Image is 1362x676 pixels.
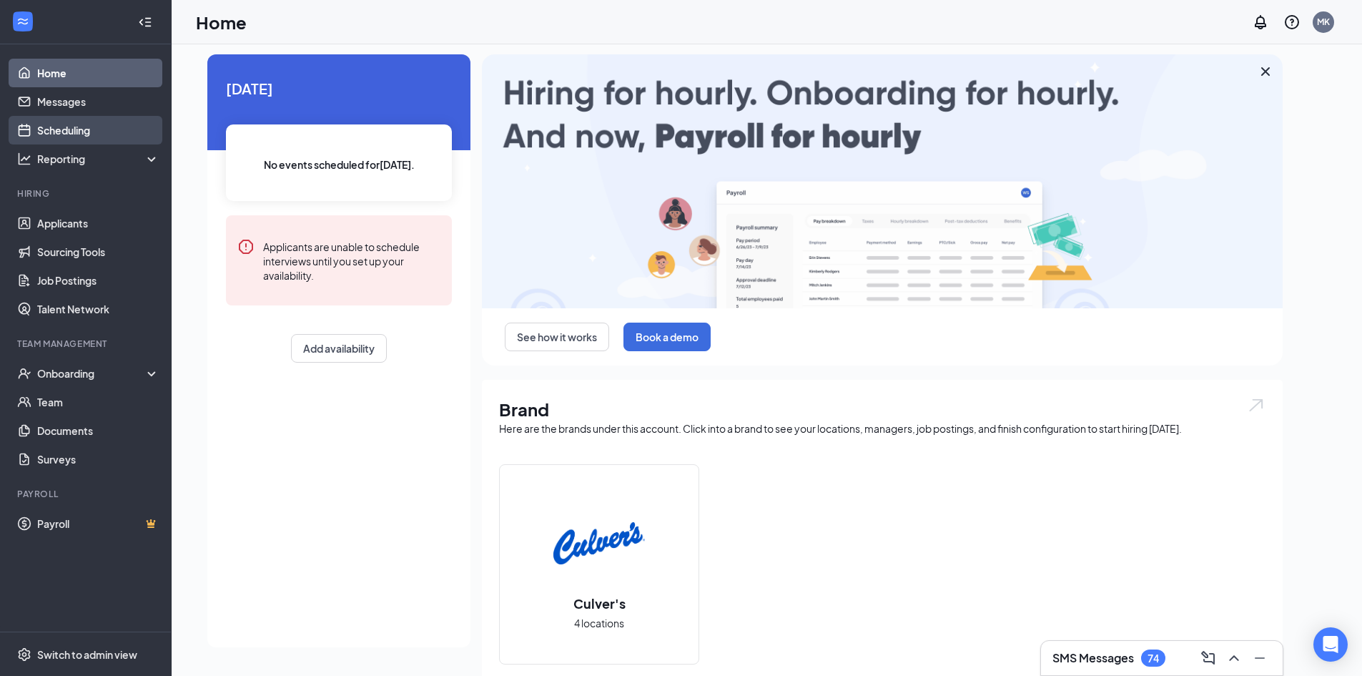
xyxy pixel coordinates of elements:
[17,187,157,200] div: Hiring
[499,421,1265,436] div: Here are the brands under this account. Click into a brand to see your locations, managers, job p...
[1223,647,1245,670] button: ChevronUp
[264,157,415,172] span: No events scheduled for [DATE] .
[17,647,31,662] svg: Settings
[1317,16,1330,28] div: MK
[37,209,159,237] a: Applicants
[1248,647,1271,670] button: Minimize
[1225,650,1243,667] svg: ChevronUp
[1313,627,1348,662] div: Open Intercom Messenger
[1200,650,1217,667] svg: ComposeMessage
[499,397,1265,421] h1: Brand
[196,10,247,34] h1: Home
[623,323,711,351] button: Book a demo
[1052,650,1134,666] h3: SMS Messages
[291,334,387,363] button: Add availability
[37,416,159,445] a: Documents
[1251,650,1268,667] svg: Minimize
[1197,647,1220,670] button: ComposeMessage
[263,238,440,283] div: Applicants are unable to schedule interviews until you set up your availability.
[37,366,147,381] div: Onboarding
[17,366,31,381] svg: UserCheck
[37,647,137,662] div: Switch to admin view
[1247,397,1265,413] img: open.6027fd2a22e1237b5b06.svg
[17,488,157,500] div: Payroll
[1148,652,1159,665] div: 74
[37,87,159,116] a: Messages
[17,338,157,350] div: Team Management
[138,15,152,29] svg: Collapse
[37,509,159,538] a: PayrollCrown
[1257,63,1274,80] svg: Cross
[37,116,159,144] a: Scheduling
[574,615,624,631] span: 4 locations
[37,388,159,416] a: Team
[482,54,1283,308] img: payroll-large.gif
[553,497,645,589] img: Culver's
[226,77,452,99] span: [DATE]
[37,59,159,87] a: Home
[505,323,609,351] button: See how it works
[37,295,159,323] a: Talent Network
[37,445,159,474] a: Surveys
[1283,14,1301,31] svg: QuestionInfo
[559,594,640,612] h2: Culver's
[237,238,255,255] svg: Error
[1252,14,1269,31] svg: Notifications
[17,152,31,166] svg: Analysis
[16,14,30,29] svg: WorkstreamLogo
[37,152,160,166] div: Reporting
[37,237,159,266] a: Sourcing Tools
[37,266,159,295] a: Job Postings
